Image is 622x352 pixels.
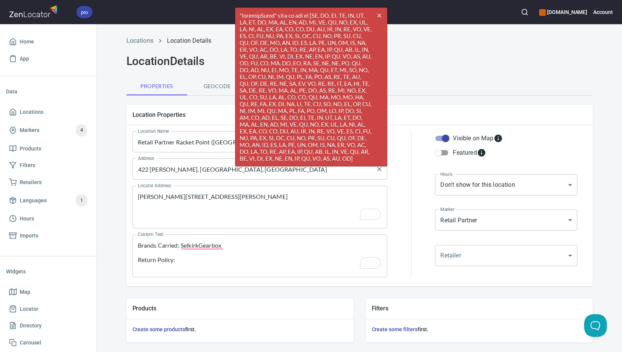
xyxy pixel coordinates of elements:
a: Location Details [167,37,211,44]
a: Retailers [6,174,90,191]
span: Properties [131,82,182,91]
a: Markers4 [6,121,90,140]
a: Hours [6,210,90,227]
div: pro [76,6,92,18]
span: Languages [20,196,47,205]
li: Widgets [6,262,90,281]
a: Locator [6,301,90,318]
a: Locations [126,37,153,44]
a: Filters [6,157,90,174]
a: Home [6,33,90,50]
span: Home [20,37,34,47]
a: Directory [6,317,90,334]
h2: Location Details [126,54,593,68]
span: Filters [20,161,35,170]
span: Products [20,144,41,154]
a: Carousel [6,334,90,351]
span: Hours [20,214,34,223]
textarea: To enrich screen reader interactions, please activate Accessibility in Grammarly extension settings [138,242,382,270]
span: Imports [20,231,38,240]
span: Carousel [20,338,41,347]
button: Account [593,4,613,20]
li: Data [6,82,90,101]
div: Don't show for this location [435,174,577,195]
h6: Account [593,8,613,16]
iframe: Help Scout Beacon - Open [584,314,607,337]
span: Geocode [192,82,243,91]
a: Create some products [133,326,185,332]
h6: first. [133,325,348,333]
a: Languages1 [6,191,90,210]
div: ​ [435,245,577,266]
a: Imports [6,227,90,244]
div: Retail Partner [435,209,577,231]
span: "loremipSumd" sita co adi el [SE, DO, EI, TE, IN, UT, LA, ET, DO, MA, AL, EN, AD, MI, VE, QU, NO,... [235,8,387,166]
button: Search [516,4,533,20]
button: Clear [374,164,385,174]
span: Retailers [20,178,42,187]
h5: Filters [372,304,587,312]
div: Manage your apps [539,4,587,20]
a: Products [6,140,90,157]
textarea: To enrich screen reader interactions, please activate Accessibility in Grammarly extension settings [138,193,382,222]
a: Locations [6,104,90,121]
span: Locations [20,107,44,117]
span: App [20,54,29,64]
a: App [6,50,90,67]
svg: Featured locations are moved to the top of the search results list. [477,148,486,157]
a: Map [6,284,90,301]
h5: Location Properties [133,111,587,119]
span: 4 [76,126,87,135]
span: Locator [20,304,38,314]
div: Visible on Map [453,134,502,143]
span: Map [20,287,30,297]
h6: first. [372,325,587,333]
button: color-CE600E [539,9,546,16]
nav: breadcrumb [126,36,593,45]
img: zenlocator [9,3,60,19]
a: Create some filters [372,326,418,332]
span: pro [76,8,92,16]
div: Featured [453,148,486,157]
span: Markers [20,126,39,135]
h6: [DOMAIN_NAME] [539,8,587,16]
span: 1 [76,196,87,205]
h5: Products [133,304,348,312]
span: Directory [20,321,42,330]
